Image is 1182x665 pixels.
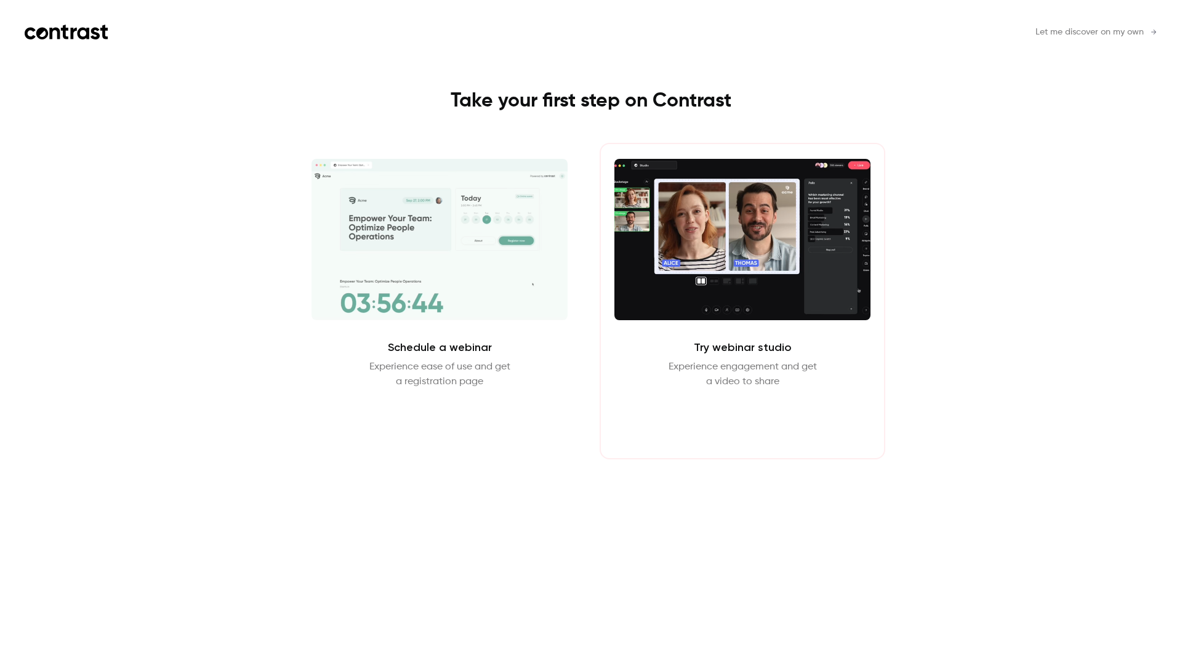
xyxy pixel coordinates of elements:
[1035,26,1144,39] span: Let me discover on my own
[369,360,510,389] p: Experience ease of use and get a registration page
[272,89,910,113] h1: Take your first step on Contrast
[703,404,782,433] button: Enter Studio
[694,340,792,355] h2: Try webinar studio
[388,340,492,355] h2: Schedule a webinar
[669,360,817,389] p: Experience engagement and get a video to share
